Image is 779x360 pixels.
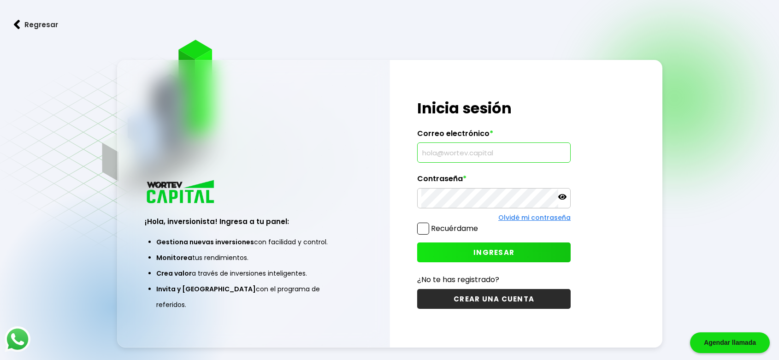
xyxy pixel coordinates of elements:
span: INGRESAR [473,248,514,257]
li: con facilidad y control. [156,234,351,250]
a: ¿No te has registrado?CREAR UNA CUENTA [417,274,571,309]
li: a través de inversiones inteligentes. [156,266,351,281]
div: Agendar llamada [690,332,770,353]
li: tus rendimientos. [156,250,351,266]
span: Invita y [GEOGRAPHIC_DATA] [156,284,256,294]
h1: Inicia sesión [417,97,571,119]
input: hola@wortev.capital [421,143,567,162]
label: Recuérdame [431,223,478,234]
button: CREAR UNA CUENTA [417,289,571,309]
p: ¿No te has registrado? [417,274,571,285]
span: Crea valor [156,269,192,278]
img: logo_wortev_capital [145,179,218,206]
h3: ¡Hola, inversionista! Ingresa a tu panel: [145,216,362,227]
img: flecha izquierda [14,20,20,30]
a: Olvidé mi contraseña [498,213,571,222]
button: INGRESAR [417,242,571,262]
label: Correo electrónico [417,129,571,143]
span: Gestiona nuevas inversiones [156,237,254,247]
img: logos_whatsapp-icon.242b2217.svg [5,326,30,352]
span: Monitorea [156,253,192,262]
label: Contraseña [417,174,571,188]
li: con el programa de referidos. [156,281,351,313]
